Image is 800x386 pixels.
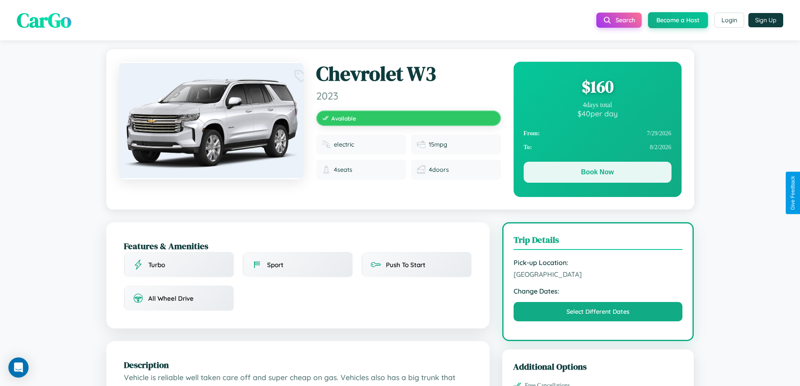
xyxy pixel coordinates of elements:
[17,6,71,34] span: CarGo
[429,166,449,173] span: 4 doors
[514,302,683,321] button: Select Different Dates
[514,234,683,250] h3: Trip Details
[524,162,671,183] button: Book Now
[322,140,330,149] img: Fuel type
[648,12,708,28] button: Become a Host
[616,16,635,24] span: Search
[429,141,447,148] span: 15 mpg
[386,261,425,269] span: Push To Start
[124,359,472,371] h2: Description
[148,261,165,269] span: Turbo
[524,109,671,118] div: $ 40 per day
[8,357,29,378] div: Open Intercom Messenger
[124,240,472,252] h2: Features & Amenities
[524,101,671,109] div: 4 days total
[267,261,283,269] span: Sport
[714,13,744,28] button: Login
[148,294,194,302] span: All Wheel Drive
[322,165,330,174] img: Seats
[417,165,425,174] img: Doors
[417,140,425,149] img: Fuel efficiency
[119,62,304,179] img: Chevrolet W3 2023
[524,126,671,140] div: 7 / 29 / 2026
[524,144,532,151] strong: To:
[524,140,671,154] div: 8 / 2 / 2026
[514,258,683,267] strong: Pick-up Location:
[334,141,354,148] span: electric
[524,130,540,137] strong: From:
[790,176,796,210] div: Give Feedback
[596,13,642,28] button: Search
[334,166,352,173] span: 4 seats
[316,89,501,102] span: 2023
[316,62,501,86] h1: Chevrolet W3
[514,270,683,278] span: [GEOGRAPHIC_DATA]
[514,287,683,295] strong: Change Dates:
[331,115,356,122] span: Available
[524,75,671,98] div: $ 160
[513,360,683,373] h3: Additional Options
[748,13,783,27] button: Sign Up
